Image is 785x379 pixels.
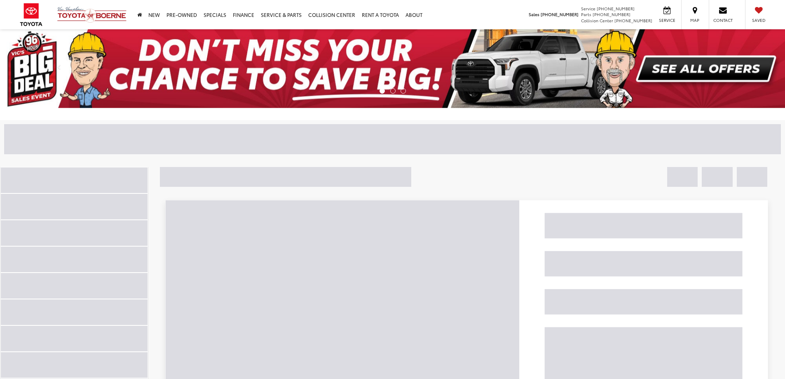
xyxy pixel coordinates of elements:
span: [PHONE_NUMBER] [541,11,579,17]
span: Map [686,17,704,23]
span: [PHONE_NUMBER] [593,11,630,17]
span: [PHONE_NUMBER] [597,5,635,12]
span: Collision Center [581,17,613,24]
span: Service [581,5,595,12]
span: Saved [750,17,768,23]
img: Vic Vaughan Toyota of Boerne [57,6,127,23]
span: Contact [713,17,733,23]
span: Sales [529,11,539,17]
span: Service [658,17,676,23]
span: [PHONE_NUMBER] [614,17,652,24]
span: Parts [581,11,591,17]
